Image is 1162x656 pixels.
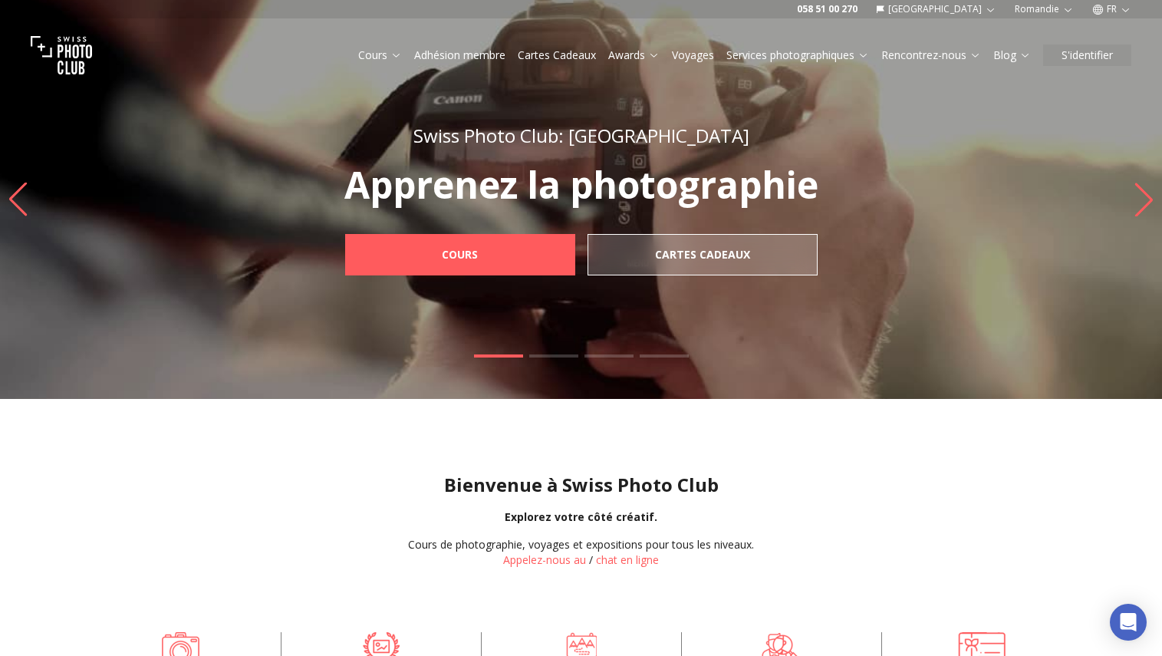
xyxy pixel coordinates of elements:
[358,48,402,63] a: Cours
[352,45,408,66] button: Cours
[31,25,92,86] img: Swiss photo club
[518,48,596,63] a: Cartes Cadeaux
[408,45,512,66] button: Adhésion membre
[726,48,869,63] a: Services photographiques
[503,552,586,567] a: Appelez-nous au
[588,234,818,275] a: Cartes Cadeaux
[345,234,575,275] a: Cours
[602,45,666,66] button: Awards
[720,45,875,66] button: Services photographiques
[442,247,478,262] b: Cours
[12,509,1150,525] div: Explorez votre côté créatif.
[414,48,505,63] a: Adhésion membre
[1043,45,1131,66] button: S'identifier
[408,537,754,552] div: Cours de photographie, voyages et expositions pour tous les niveaux.
[797,3,858,15] a: 058 51 00 270
[655,247,750,262] b: Cartes Cadeaux
[413,123,749,148] span: Swiss Photo Club: [GEOGRAPHIC_DATA]
[993,48,1031,63] a: Blog
[596,552,659,568] button: chat en ligne
[875,45,987,66] button: Rencontrez-nous
[12,473,1150,497] h1: Bienvenue à Swiss Photo Club
[666,45,720,66] button: Voyages
[881,48,981,63] a: Rencontrez-nous
[1110,604,1147,641] div: Open Intercom Messenger
[311,166,851,203] p: Apprenez la photographie
[608,48,660,63] a: Awards
[512,45,602,66] button: Cartes Cadeaux
[987,45,1037,66] button: Blog
[672,48,714,63] a: Voyages
[408,537,754,568] div: /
